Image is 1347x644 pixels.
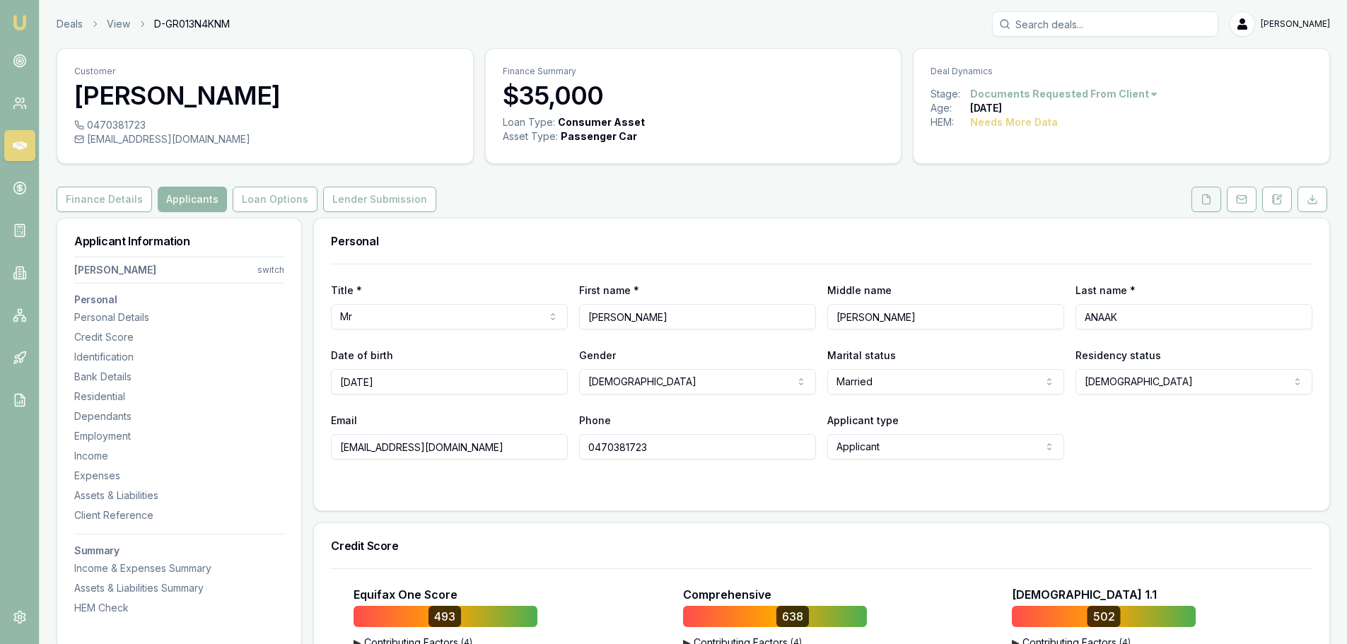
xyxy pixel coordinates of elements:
[331,369,568,394] input: DD/MM/YYYY
[931,87,970,101] div: Stage:
[74,488,284,503] div: Assets & Liabilities
[74,81,456,110] h3: [PERSON_NAME]
[11,14,28,31] img: emu-icon-u.png
[579,349,616,361] label: Gender
[154,17,230,31] span: D-GR013N4KNM
[1087,606,1121,627] div: 502
[827,349,896,361] label: Marital status
[503,81,885,110] h3: $35,000
[331,284,362,296] label: Title *
[74,350,284,364] div: Identification
[74,469,284,483] div: Expenses
[107,17,130,31] a: View
[57,187,152,212] button: Finance Details
[74,263,156,277] div: [PERSON_NAME]
[74,409,284,423] div: Dependants
[776,606,809,627] div: 638
[931,66,1312,77] p: Deal Dynamics
[561,129,637,144] div: Passenger Car
[970,115,1058,129] div: Needs More Data
[931,115,970,129] div: HEM:
[331,540,1312,551] h3: Credit Score
[931,101,970,115] div: Age:
[503,115,555,129] div: Loan Type:
[503,129,558,144] div: Asset Type :
[155,187,230,212] a: Applicants
[74,132,456,146] div: [EMAIL_ADDRESS][DOMAIN_NAME]
[74,429,284,443] div: Employment
[74,449,284,463] div: Income
[74,546,284,556] h3: Summary
[74,310,284,324] div: Personal Details
[970,101,1002,115] div: [DATE]
[57,17,230,31] nav: breadcrumb
[428,606,461,627] div: 493
[74,561,284,575] div: Income & Expenses Summary
[1012,586,1157,603] p: [DEMOGRAPHIC_DATA] 1.1
[1075,349,1161,361] label: Residency status
[233,187,317,212] button: Loan Options
[503,66,885,77] p: Finance Summary
[331,349,393,361] label: Date of birth
[57,187,155,212] a: Finance Details
[579,434,816,459] input: 0431 234 567
[74,66,456,77] p: Customer
[74,390,284,404] div: Residential
[331,414,357,426] label: Email
[683,586,771,603] p: Comprehensive
[970,87,1159,101] button: Documents Requested From Client
[558,115,645,129] div: Consumer Asset
[827,284,892,296] label: Middle name
[74,508,284,522] div: Client Reference
[320,187,439,212] a: Lender Submission
[74,330,284,344] div: Credit Score
[230,187,320,212] a: Loan Options
[1261,18,1330,30] span: [PERSON_NAME]
[354,586,457,603] p: Equifax One Score
[1075,284,1136,296] label: Last name *
[158,187,227,212] button: Applicants
[74,601,284,615] div: HEM Check
[57,17,83,31] a: Deals
[992,11,1218,37] input: Search deals
[257,264,284,276] div: switch
[74,118,456,132] div: 0470381723
[74,235,284,247] h3: Applicant Information
[827,414,899,426] label: Applicant type
[74,370,284,384] div: Bank Details
[579,414,611,426] label: Phone
[74,295,284,305] h3: Personal
[331,235,1312,247] h3: Personal
[579,284,639,296] label: First name *
[323,187,436,212] button: Lender Submission
[74,581,284,595] div: Assets & Liabilities Summary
